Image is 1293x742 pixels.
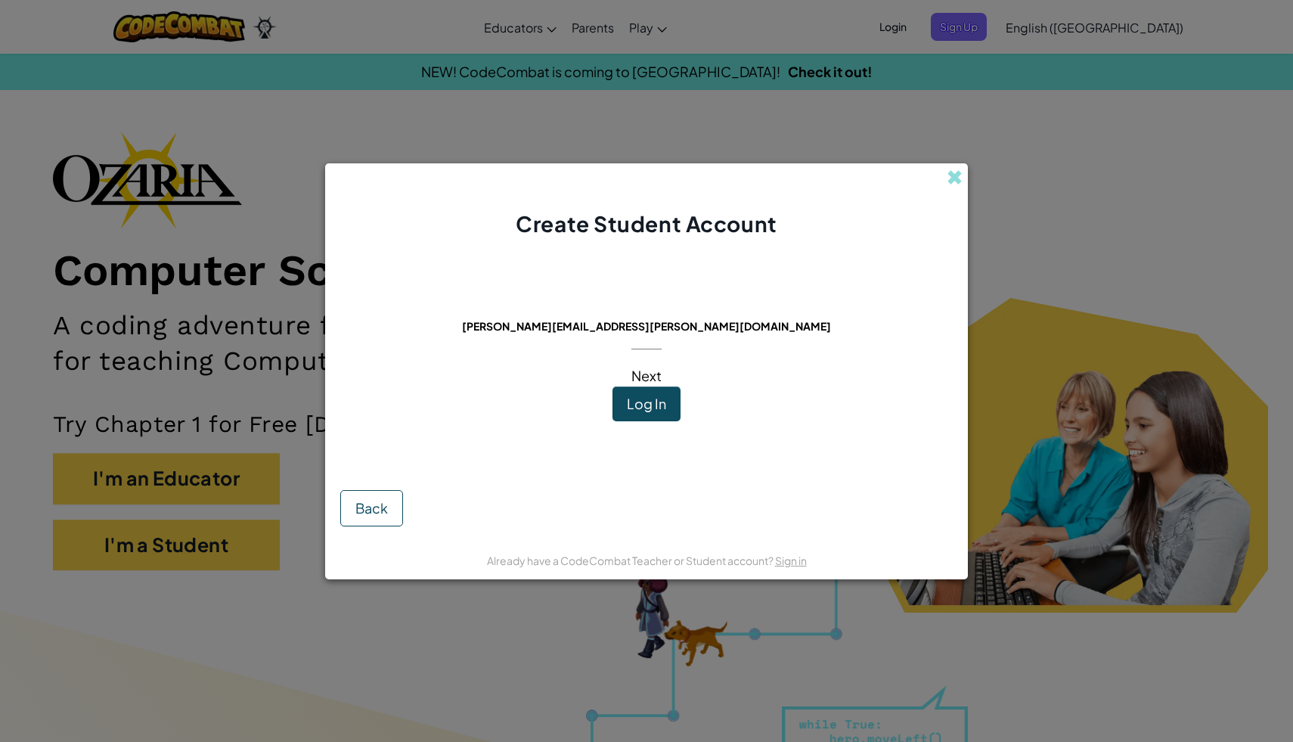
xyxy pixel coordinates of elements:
span: Back [355,499,388,517]
button: Back [340,490,403,526]
span: Log In [627,395,666,412]
span: Next [631,367,662,384]
span: Already have a CodeCombat Teacher or Student account? [487,554,775,567]
a: Sign in [775,554,807,567]
span: This email is already in use: [540,298,754,315]
span: [PERSON_NAME][EMAIL_ADDRESS][PERSON_NAME][DOMAIN_NAME] [462,319,831,333]
span: Create Student Account [516,210,777,237]
button: Log In [612,387,681,421]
